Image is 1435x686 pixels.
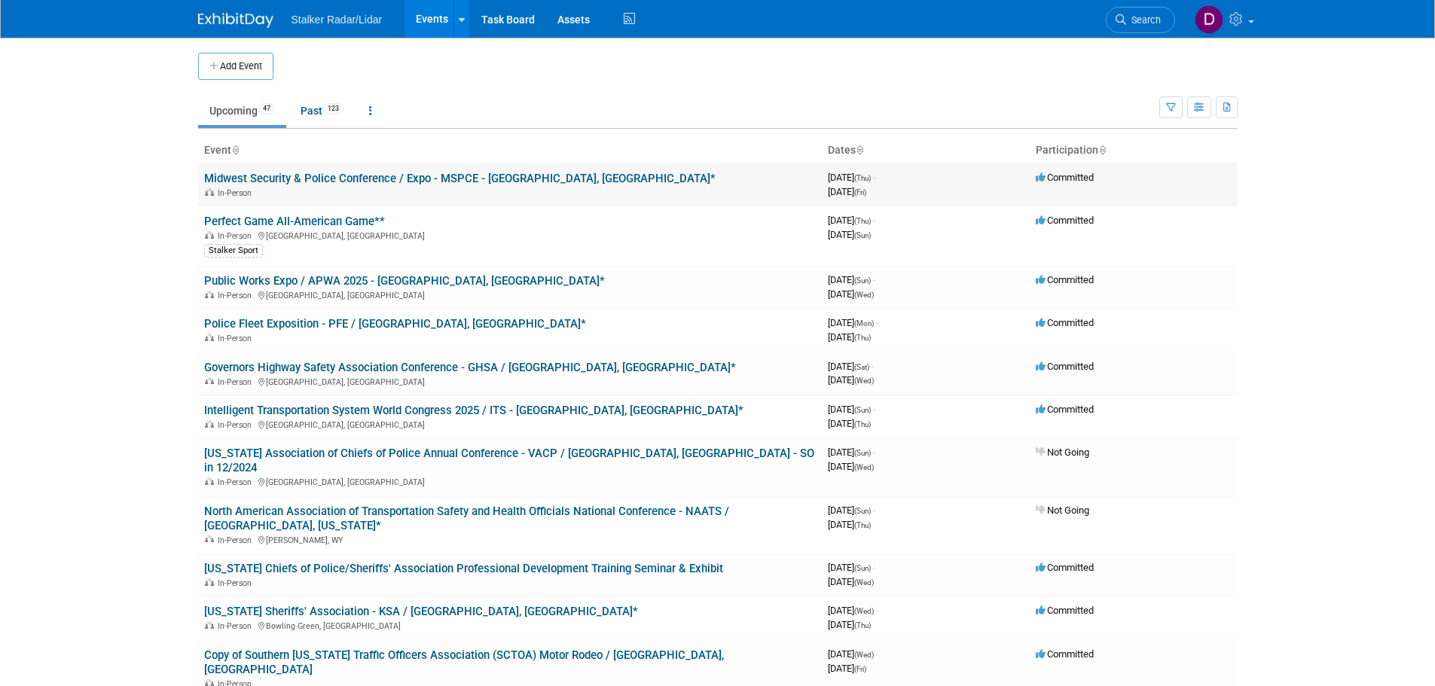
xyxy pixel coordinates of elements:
[854,463,874,471] span: (Wed)
[198,13,273,28] img: ExhibitDay
[205,231,214,239] img: In-Person Event
[205,535,214,543] img: In-Person Event
[218,291,256,300] span: In-Person
[828,447,875,458] span: [DATE]
[854,291,874,299] span: (Wed)
[828,576,874,587] span: [DATE]
[828,274,875,285] span: [DATE]
[828,663,866,674] span: [DATE]
[828,648,878,660] span: [DATE]
[204,605,638,618] a: [US_STATE] Sheriffs' Association - KSA / [GEOGRAPHIC_DATA], [GEOGRAPHIC_DATA]*
[854,231,871,239] span: (Sun)
[854,564,871,572] span: (Sun)
[204,562,723,575] a: [US_STATE] Chiefs of Police/Sheriffs' Association Professional Development Training Seminar & Exh...
[873,274,875,285] span: -
[854,377,874,385] span: (Wed)
[828,361,874,372] span: [DATE]
[854,188,866,197] span: (Fri)
[205,420,214,428] img: In-Person Event
[204,648,724,676] a: Copy of Southern [US_STATE] Traffic Officers Association (SCTOA) Motor Rodeo / [GEOGRAPHIC_DATA],...
[828,562,875,573] span: [DATE]
[218,334,256,343] span: In-Person
[204,172,716,185] a: Midwest Security & Police Conference / Expo - MSPCE - [GEOGRAPHIC_DATA], [GEOGRAPHIC_DATA]*
[1036,447,1089,458] span: Not Going
[1036,172,1094,183] span: Committed
[204,619,816,631] div: Bowling Green, [GEOGRAPHIC_DATA]
[205,477,214,485] img: In-Person Event
[854,607,874,615] span: (Wed)
[218,231,256,241] span: In-Person
[204,215,385,228] a: Perfect Game All-American Game**
[205,188,214,196] img: In-Person Event
[828,619,871,630] span: [DATE]
[289,96,355,125] a: Past123
[854,406,871,414] span: (Sun)
[204,375,816,387] div: [GEOGRAPHIC_DATA], [GEOGRAPHIC_DATA]
[218,535,256,545] span: In-Person
[1036,317,1094,328] span: Committed
[1036,215,1094,226] span: Committed
[876,317,878,328] span: -
[205,377,214,385] img: In-Person Event
[1036,648,1094,660] span: Committed
[828,331,871,343] span: [DATE]
[828,404,875,415] span: [DATE]
[204,404,743,417] a: Intelligent Transportation System World Congress 2025 / ITS - [GEOGRAPHIC_DATA], [GEOGRAPHIC_DATA]*
[828,215,875,226] span: [DATE]
[854,276,871,285] span: (Sun)
[854,420,871,428] span: (Thu)
[856,144,863,156] a: Sort by Start Date
[873,215,875,226] span: -
[828,418,871,429] span: [DATE]
[204,317,586,331] a: Police Fleet Exposition - PFE / [GEOGRAPHIC_DATA], [GEOGRAPHIC_DATA]*
[872,361,874,372] span: -
[828,288,874,300] span: [DATE]
[828,461,874,472] span: [DATE]
[873,172,875,183] span: -
[198,138,822,163] th: Event
[1106,7,1175,33] a: Search
[876,648,878,660] span: -
[854,651,874,659] span: (Wed)
[204,447,814,474] a: [US_STATE] Association of Chiefs of Police Annual Conference - VACP / [GEOGRAPHIC_DATA], [GEOGRAP...
[204,274,605,288] a: Public Works Expo / APWA 2025 - [GEOGRAPHIC_DATA], [GEOGRAPHIC_DATA]*
[854,319,874,328] span: (Mon)
[1126,14,1161,26] span: Search
[218,188,256,198] span: In-Person
[828,317,878,328] span: [DATE]
[204,288,816,300] div: [GEOGRAPHIC_DATA], [GEOGRAPHIC_DATA]
[205,578,214,586] img: In-Person Event
[204,475,816,487] div: [GEOGRAPHIC_DATA], [GEOGRAPHIC_DATA]
[854,363,869,371] span: (Sat)
[854,174,871,182] span: (Thu)
[205,621,214,629] img: In-Person Event
[205,334,214,341] img: In-Person Event
[854,665,866,673] span: (Fri)
[218,477,256,487] span: In-Person
[1036,605,1094,616] span: Committed
[204,229,816,241] div: [GEOGRAPHIC_DATA], [GEOGRAPHIC_DATA]
[1036,361,1094,372] span: Committed
[828,172,875,183] span: [DATE]
[828,229,871,240] span: [DATE]
[828,505,875,516] span: [DATE]
[292,14,383,26] span: Stalker Radar/Lidar
[204,418,816,430] div: [GEOGRAPHIC_DATA], [GEOGRAPHIC_DATA]
[873,447,875,458] span: -
[828,519,871,530] span: [DATE]
[1195,5,1223,34] img: Don Horen
[854,507,871,515] span: (Sun)
[854,578,874,587] span: (Wed)
[231,144,239,156] a: Sort by Event Name
[828,374,874,386] span: [DATE]
[854,217,871,225] span: (Thu)
[205,291,214,298] img: In-Person Event
[204,244,263,258] div: Stalker Sport
[218,578,256,588] span: In-Person
[204,505,729,532] a: North American Association of Transportation Safety and Health Officials National Conference - NA...
[828,605,878,616] span: [DATE]
[873,562,875,573] span: -
[1030,138,1238,163] th: Participation
[854,449,871,457] span: (Sun)
[854,334,871,342] span: (Thu)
